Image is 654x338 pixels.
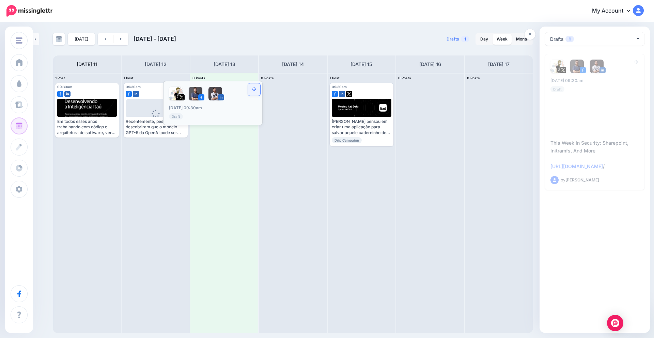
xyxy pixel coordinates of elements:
[332,137,362,143] span: Drip Campaign
[133,91,139,97] img: linkedin-square.png
[64,91,71,97] img: linkedin-square.png
[607,315,623,331] div: Open Intercom Messenger
[346,91,352,97] img: twitter-square.png
[461,36,469,42] span: 1
[169,87,183,100] img: QppGEvPG-82148.jpg
[126,91,132,97] img: facebook-square.png
[581,182,624,195] a: Manage Dates
[560,67,566,73] img: twitter-square.png
[580,67,586,73] img: facebook-square.png
[585,3,644,19] a: My Account
[169,113,183,119] span: Draft
[126,85,141,89] span: 09:30am
[550,139,639,170] div: This Week In Security: Sharepoint, Initramfs, And More /
[351,60,372,68] h4: [DATE] 15
[447,37,459,41] span: Drafts
[124,76,134,80] span: 1 Post
[332,85,347,89] span: 09:30am
[57,91,63,97] img: facebook-square.png
[512,34,532,45] a: Month
[488,60,510,68] h4: [DATE] 17
[558,186,563,191] img: pencil.png
[398,76,411,80] span: 0 Posts
[550,182,579,195] a: Edit
[178,94,185,100] img: twitter-square.png
[550,60,564,73] img: QppGEvPG-82148.jpg
[565,187,572,191] span: Edit
[592,187,621,191] span: Manage Dates
[565,36,574,42] span: 1
[550,176,559,184] img: user_default_image.png
[550,78,583,83] span: [DATE] 09:30am
[16,37,22,44] img: menu.png
[57,119,117,135] div: Em todos esses anos trabalhando com código e arquitetura de software, ver uma arquitetura de IA g...
[214,60,235,68] h4: [DATE] 13
[192,76,205,80] span: 0 Posts
[493,34,512,45] a: Week
[330,76,340,80] span: 1 Post
[550,86,564,92] span: Draft
[145,60,167,68] h4: [DATE] 12
[57,85,72,89] span: 09:30am
[261,76,274,80] span: 0 Posts
[419,60,441,68] h4: [DATE] 16
[476,34,492,45] a: Day
[332,91,338,97] img: facebook-square.png
[198,94,204,100] img: facebook-square.png
[585,186,590,191] img: calendar-grey-darker.png
[467,76,480,80] span: 0 Posts
[590,60,604,73] img: 1745356928895-67863.png
[570,60,584,73] img: 404938064_7577128425634114_8114752557348925942_n-bsa142071.jpg
[339,91,345,97] img: linkedin-square.png
[332,119,391,135] div: [PERSON_NAME] pensou em criar uma aplicação para salvar aquele caderninho de receitas da sua avó....
[126,119,185,135] div: Recentemente, pesquisadores descobriram que o modelo GPT-5 da OpenAI pode ser comprometido rapida...
[218,94,224,100] img: linkedin-square.png
[282,60,304,68] h4: [DATE] 14
[146,110,165,127] div: Loading
[599,67,606,73] img: linkedin-square.png
[134,35,176,42] span: [DATE] - [DATE]
[68,33,95,45] a: [DATE]
[442,33,473,45] a: Drafts1
[550,35,574,43] div: Drafts
[189,87,202,100] img: 404938064_7577128425634114_8114752557348925942_n-bsa142071.jpg
[77,60,97,68] h4: [DATE] 11
[56,36,62,42] img: calendar-grey-darker.png
[55,76,65,80] span: 1 Post
[545,32,644,46] button: Drafts1
[6,5,52,17] img: Missinglettr
[550,163,603,169] a: [URL][DOMAIN_NAME]
[169,105,202,110] span: [DATE] 09:30am
[208,87,222,100] img: 1745356928895-67863.png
